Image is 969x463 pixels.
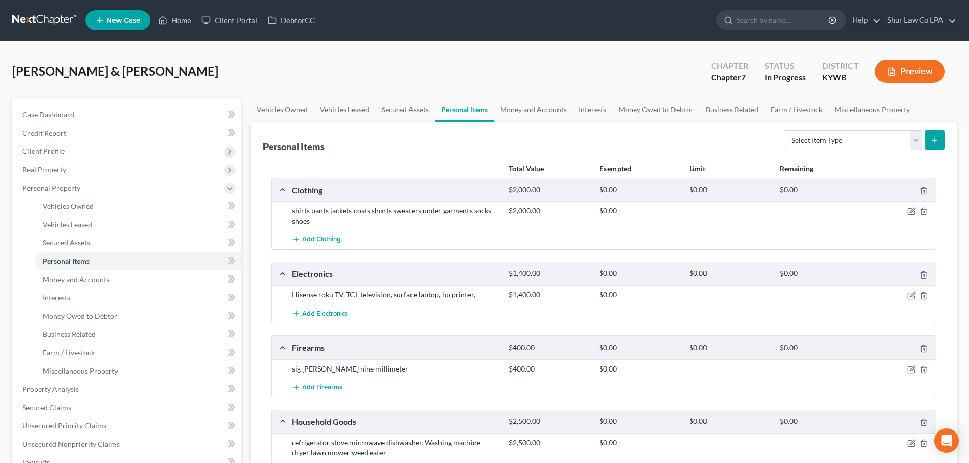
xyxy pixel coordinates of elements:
a: Secured Assets [35,234,241,252]
a: Business Related [699,98,765,122]
div: $0.00 [775,269,865,279]
div: $0.00 [594,206,684,216]
div: Household Goods [287,416,504,427]
span: Secured Assets [43,238,90,247]
div: Status [765,60,806,72]
a: Case Dashboard [14,106,241,124]
a: Property Analysis [14,380,241,398]
span: Interests [43,293,70,302]
a: Money and Accounts [494,98,573,122]
span: Credit Report [22,129,66,137]
div: Chapter [711,60,748,72]
div: $400.00 [504,364,594,374]
button: Add Clothing [292,230,341,249]
span: Add Clothing [302,236,341,244]
div: $1,400.00 [504,290,594,300]
strong: Limit [689,164,706,173]
a: Farm / Livestock [765,98,829,122]
span: Secured Claims [22,403,71,412]
span: Real Property [22,165,66,174]
div: sig [PERSON_NAME] nine millimeter [287,364,504,374]
span: Add Electronics [302,310,348,318]
div: $0.00 [594,343,684,353]
button: Add Electronics [292,304,348,323]
span: Money and Accounts [43,275,109,284]
div: $0.00 [594,290,684,300]
div: $0.00 [775,417,865,426]
a: Money Owed to Debtor [612,98,699,122]
a: Money and Accounts [35,270,241,289]
a: Miscellaneous Property [35,362,241,380]
a: Home [153,11,196,29]
button: Preview [875,60,945,83]
div: Clothing [287,184,504,195]
span: Unsecured Priority Claims [22,421,106,430]
span: [PERSON_NAME] & [PERSON_NAME] [12,64,218,78]
div: Chapter [711,72,748,83]
div: Open Intercom Messenger [934,428,959,453]
a: Farm / Livestock [35,344,241,362]
div: KYWB [822,72,859,83]
span: Property Analysis [22,385,79,393]
a: Business Related [35,325,241,344]
a: Interests [35,289,241,307]
a: Miscellaneous Property [829,98,916,122]
div: Firearms [287,342,504,353]
div: $2,000.00 [504,206,594,216]
a: Client Portal [196,11,262,29]
div: Personal Items [263,141,325,153]
a: Money Owed to Debtor [35,307,241,325]
div: $0.00 [684,185,774,195]
a: Vehicles Owned [251,98,314,122]
div: $2,500.00 [504,438,594,448]
span: Client Profile [22,147,65,156]
div: $400.00 [504,343,594,353]
span: Farm / Livestock [43,348,95,357]
a: Interests [573,98,612,122]
a: Shur Law Co LPA [882,11,956,29]
strong: Remaining [780,164,813,173]
a: Secured Assets [375,98,435,122]
a: Vehicles Owned [35,197,241,215]
div: $1,400.00 [504,269,594,279]
strong: Exempted [599,164,631,173]
div: $0.00 [594,438,684,448]
a: Vehicles Leased [35,215,241,234]
span: Personal Property [22,183,80,192]
a: Credit Report [14,124,241,142]
div: $0.00 [684,417,774,426]
span: Money Owed to Debtor [43,312,118,320]
div: Electronics [287,268,504,279]
a: Unsecured Nonpriority Claims [14,435,241,453]
a: Vehicles Leased [314,98,375,122]
div: $0.00 [594,417,684,426]
strong: Total Value [509,164,544,173]
span: New Case [106,17,140,24]
div: $0.00 [594,185,684,195]
div: Hisense roku TV, TCL television, surface laptop, hp printer, [287,290,504,300]
div: $2,000.00 [504,185,594,195]
span: Miscellaneous Property [43,366,118,375]
div: $0.00 [684,343,774,353]
div: $2,500.00 [504,417,594,426]
span: Case Dashboard [22,110,74,119]
span: Personal Items [43,257,90,265]
a: Unsecured Priority Claims [14,417,241,435]
div: $0.00 [775,185,865,195]
input: Search by name... [737,11,830,29]
a: Help [847,11,881,29]
a: DebtorCC [262,11,320,29]
a: Personal Items [35,252,241,270]
span: Vehicles Owned [43,202,94,210]
div: In Progress [765,72,806,83]
button: Add Firearms [292,378,342,397]
span: Add Firearms [302,383,342,391]
span: Vehicles Leased [43,220,92,229]
div: shirts pants jackets coats shorts sweaters under garments socks shoes [287,206,504,226]
div: $0.00 [684,269,774,279]
div: $0.00 [775,343,865,353]
a: Secured Claims [14,398,241,417]
div: District [822,60,859,72]
div: $0.00 [594,269,684,279]
span: 7 [741,72,746,82]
